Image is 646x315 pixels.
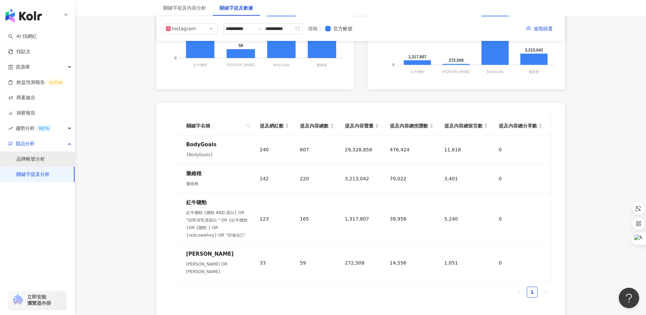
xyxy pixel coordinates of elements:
div: 0 [499,215,542,223]
div: 59 [300,259,334,267]
a: searchAI 找網紅 [8,33,37,40]
tspan: BodyGoals [487,70,503,74]
span: to [257,26,263,31]
th: 提及內容總數 [295,117,340,135]
tspan: [PERSON_NAME] [226,63,254,67]
div: BETA [36,125,52,132]
tspan: 0 [174,56,176,60]
span: rise [8,126,13,131]
button: right [540,287,551,298]
th: 提及網紅數 [254,117,295,135]
button: left [513,287,524,298]
tspan: BodyGoals [273,63,289,67]
tspan: 0 [392,63,394,67]
div: 142 [260,175,289,182]
span: search [246,124,250,128]
tspan: [PERSON_NAME] [442,70,470,74]
li: Previous Page [513,287,524,298]
a: 1 [527,287,537,297]
span: left [517,290,521,294]
a: 品牌帳號分析 [16,156,45,163]
div: 476,424 [390,146,434,153]
tspan: 紅牛聰勁 [410,70,424,74]
span: search [245,121,252,131]
span: 提及內容總分享數 [499,122,537,130]
img: logo [5,9,42,22]
div: {BodyGoals} [186,151,249,159]
span: 趨勢分析 [16,121,52,136]
label: 排除 ： [308,25,322,32]
div: 165 [300,215,334,223]
div: 1,317,807 [345,215,379,223]
span: 官方帳號 [331,25,355,32]
span: 提及內容總留言數 [444,122,483,130]
div: [PERSON_NAME] OR [PERSON_NAME] [186,260,249,275]
div: [PERSON_NAME] [186,250,249,258]
li: 1 [527,287,538,298]
span: right [544,290,548,294]
a: 關鍵字提及分析 [16,171,50,178]
div: 關鍵字提及數據 [220,4,253,12]
div: 607 [300,146,334,153]
a: 洞察報告 [8,110,35,117]
div: 272,508 [345,259,379,267]
th: 提及內容總分享數 [493,117,548,135]
div: 0 [499,175,542,182]
span: 關鍵字名稱 [186,122,243,130]
div: 關鍵字提及內容分析 [163,4,206,12]
div: 14,556 [390,259,434,267]
div: 240 [260,146,289,153]
div: 5,240 [444,215,488,223]
th: 提及內容總互動數 [548,117,602,135]
a: chrome extension立即安裝 瀏覽器外掛 [9,291,66,309]
div: Instagram [172,24,194,34]
div: 3,213,042 [345,175,379,182]
div: 123 [260,215,289,223]
span: 提及內容聲量 [345,122,374,130]
div: 11,618 [444,146,488,153]
div: 0 [499,146,542,153]
a: 效益預測報告ALPHA [8,79,65,86]
span: swap-right [257,26,263,31]
button: 進階篩選 [521,23,558,34]
div: 39,958 [390,215,434,223]
div: 3,401 [444,175,488,182]
th: 提及內容總按讚數 [384,117,439,135]
span: 提及網紅數 [260,122,284,130]
a: 找貼文 [8,48,31,55]
tspan: 紅牛聰勁 [193,63,207,67]
span: 進階篩選 [534,24,553,34]
img: chrome extension [11,295,24,305]
span: 提及內容總數 [300,122,329,130]
tspan: 樂維根 [317,63,327,67]
span: 資源庫 [16,59,30,75]
span: 立即安裝 瀏覽器外掛 [27,294,51,306]
div: 70,022 [390,175,434,182]
div: 0 [499,259,542,267]
div: 紅牛聰勁 {聰勁 AND 蛋白} OR "iD即溶乳清蛋白 " OR {紅牛聰勁 }OR {聰勁 } OR {redcowwhey} OR "ID做自己" [186,209,249,239]
tspan: 樂維根 [529,70,539,74]
th: 提及內容聲量 [340,117,384,135]
div: 1,051 [444,259,488,267]
span: 競品分析 [16,136,35,151]
div: 33 [260,259,289,267]
iframe: Help Scout Beacon - Open [619,288,639,308]
th: 提及內容總留言數 [439,117,493,135]
div: 樂維根 [186,180,249,187]
span: 提及內容總按讚數 [390,122,428,130]
li: Next Page [540,287,551,298]
div: 樂維根 [186,170,249,177]
a: 商案媒合 [8,94,35,101]
div: 29,328,858 [345,146,379,153]
div: 紅牛聰勁 [186,199,249,206]
div: BodyGoals [186,141,249,148]
div: 220 [300,175,334,182]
